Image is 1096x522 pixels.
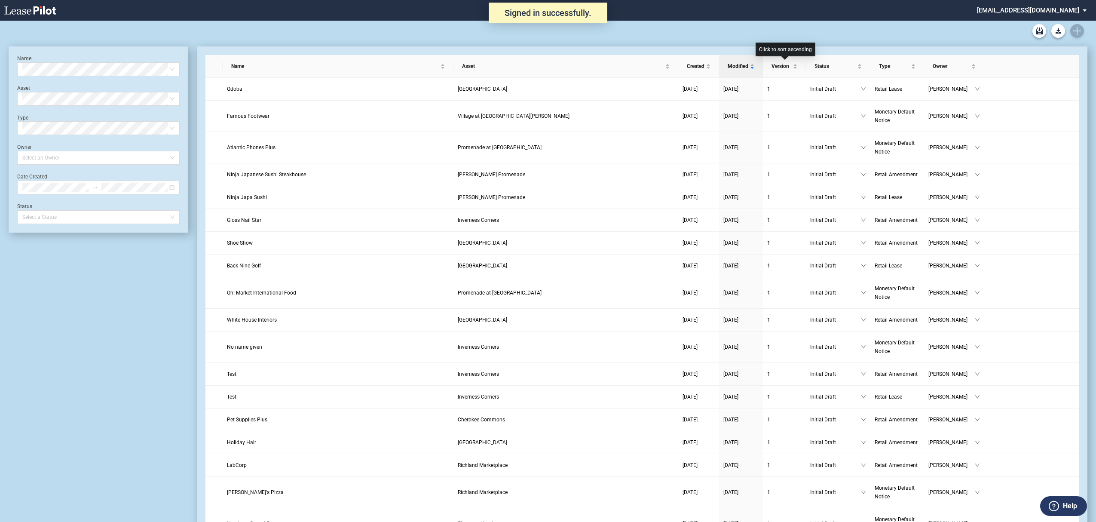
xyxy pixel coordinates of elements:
[683,439,698,445] span: [DATE]
[924,55,984,78] th: Owner
[458,316,674,324] a: [GEOGRAPHIC_DATA]
[723,170,759,179] a: [DATE]
[975,440,980,445] span: down
[723,194,738,200] span: [DATE]
[767,439,770,445] span: 1
[875,370,920,378] a: Retail Amendment
[875,317,918,323] span: Retail Amendment
[723,113,738,119] span: [DATE]
[458,263,507,269] span: Westwood Shopping Center
[875,194,902,200] span: Retail Lease
[458,438,674,447] a: [GEOGRAPHIC_DATA]
[810,488,861,497] span: Initial Draft
[227,144,276,150] span: Atlantic Phones Plus
[975,218,980,223] span: down
[875,172,918,178] span: Retail Amendment
[227,263,261,269] span: Back Nine Golf
[975,317,980,322] span: down
[458,170,674,179] a: [PERSON_NAME] Promenade
[458,216,674,224] a: Inverness Corners
[861,195,866,200] span: down
[723,370,759,378] a: [DATE]
[875,340,915,354] span: Monetary Default Notice
[767,217,770,223] span: 1
[462,62,664,71] span: Asset
[683,172,698,178] span: [DATE]
[767,144,770,150] span: 1
[861,372,866,377] span: down
[875,85,920,93] a: Retail Lease
[928,85,975,93] span: [PERSON_NAME]
[975,290,980,295] span: down
[767,371,770,377] span: 1
[861,114,866,119] span: down
[875,217,918,223] span: Retail Amendment
[875,439,918,445] span: Retail Amendment
[875,170,920,179] a: Retail Amendment
[227,343,449,351] a: No name given
[683,417,698,423] span: [DATE]
[723,371,738,377] span: [DATE]
[861,86,866,92] span: down
[861,172,866,177] span: down
[683,112,715,120] a: [DATE]
[875,240,918,246] span: Retail Amendment
[875,263,902,269] span: Retail Lease
[767,370,802,378] a: 1
[767,85,802,93] a: 1
[683,193,715,202] a: [DATE]
[767,289,802,297] a: 1
[928,488,975,497] span: [PERSON_NAME]
[227,85,449,93] a: Qdoba
[928,438,975,447] span: [PERSON_NAME]
[683,216,715,224] a: [DATE]
[227,393,449,401] a: Test
[227,239,449,247] a: Shoe Show
[875,417,918,423] span: Retail Amendment
[458,261,674,270] a: [GEOGRAPHIC_DATA]
[767,415,802,424] a: 1
[1040,496,1087,516] button: Help
[227,289,449,297] a: Oh! Market International Food
[17,115,28,121] label: Type
[810,193,861,202] span: Initial Draft
[458,194,525,200] span: Tannehill Promenade
[683,240,698,246] span: [DATE]
[875,284,920,301] a: Monetary Default Notice
[227,488,449,497] a: [PERSON_NAME]'s Pizza
[227,216,449,224] a: Gloss Nail Star
[1051,24,1065,38] button: Download Blank Form
[458,489,508,495] span: Richland Marketplace
[767,394,770,400] span: 1
[767,317,770,323] span: 1
[453,55,678,78] th: Asset
[975,394,980,399] span: down
[767,290,770,296] span: 1
[17,174,47,180] label: Date Created
[723,263,738,269] span: [DATE]
[458,344,499,350] span: Inverness Corners
[17,85,30,91] label: Asset
[683,113,698,119] span: [DATE]
[723,289,759,297] a: [DATE]
[723,239,759,247] a: [DATE]
[810,415,861,424] span: Initial Draft
[227,316,449,324] a: White House Interiors
[17,144,32,150] label: Owner
[723,143,759,152] a: [DATE]
[489,3,607,23] div: Signed in successfully.
[928,170,975,179] span: [PERSON_NAME]
[683,261,715,270] a: [DATE]
[227,344,262,350] span: No name given
[810,393,861,401] span: Initial Draft
[861,240,866,246] span: down
[767,461,802,470] a: 1
[683,143,715,152] a: [DATE]
[687,62,704,71] span: Created
[767,263,770,269] span: 1
[767,240,770,246] span: 1
[458,289,674,297] a: Promenade at [GEOGRAPHIC_DATA]
[227,193,449,202] a: Ninja Japa Sushi
[928,316,975,324] span: [PERSON_NAME]
[875,193,920,202] a: Retail Lease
